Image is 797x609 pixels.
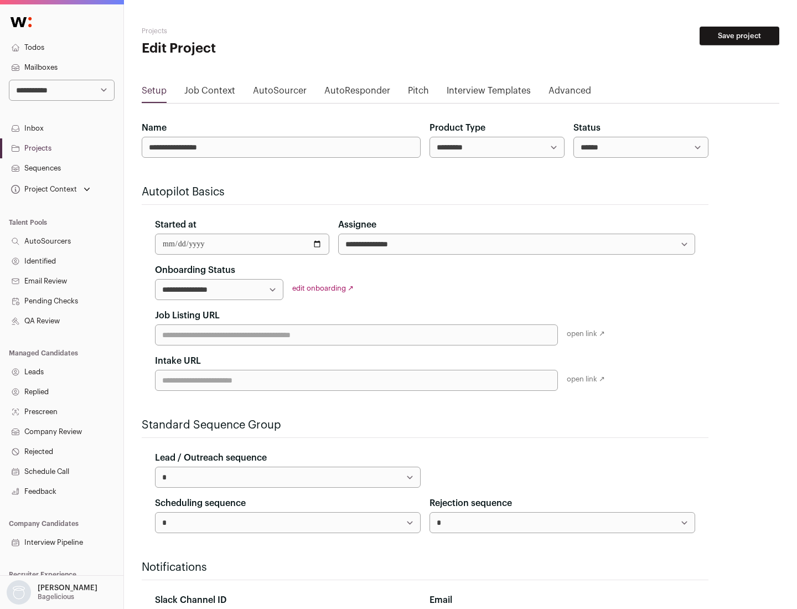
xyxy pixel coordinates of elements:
[142,27,354,35] h2: Projects
[700,27,779,45] button: Save project
[155,309,220,322] label: Job Listing URL
[142,121,167,135] label: Name
[155,218,196,231] label: Started at
[253,84,307,102] a: AutoSourcer
[9,182,92,197] button: Open dropdown
[548,84,591,102] a: Advanced
[338,218,376,231] label: Assignee
[142,184,708,200] h2: Autopilot Basics
[184,84,235,102] a: Job Context
[573,121,601,135] label: Status
[155,354,201,368] label: Intake URL
[142,40,354,58] h1: Edit Project
[292,285,354,292] a: edit onboarding ↗
[429,497,512,510] label: Rejection sequence
[9,185,77,194] div: Project Context
[142,417,708,433] h2: Standard Sequence Group
[155,593,226,607] label: Slack Channel ID
[4,11,38,33] img: Wellfound
[155,497,246,510] label: Scheduling sequence
[429,593,695,607] div: Email
[142,84,167,102] a: Setup
[155,264,235,277] label: Onboarding Status
[155,451,267,465] label: Lead / Outreach sequence
[447,84,531,102] a: Interview Templates
[429,121,485,135] label: Product Type
[408,84,429,102] a: Pitch
[324,84,390,102] a: AutoResponder
[38,584,97,592] p: [PERSON_NAME]
[142,560,708,575] h2: Notifications
[7,580,31,605] img: nopic.png
[4,580,100,605] button: Open dropdown
[38,592,74,601] p: Bagelicious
